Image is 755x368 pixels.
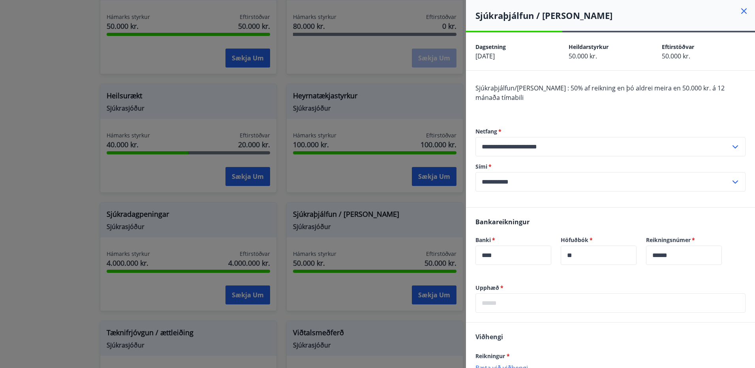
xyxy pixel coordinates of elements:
span: Dagsetning [475,43,506,51]
span: Sjúkraþjálfun/[PERSON_NAME] : 50% af reikning en þó aldrei meira en 50.000 kr. á 12 mánaða tímabili [475,84,725,102]
span: Reikningur [475,352,510,360]
span: Viðhengi [475,332,503,341]
span: [DATE] [475,52,495,60]
label: Höfuðbók [561,236,637,244]
span: Heildarstyrkur [569,43,609,51]
span: Eftirstöðvar [662,43,694,51]
label: Netfang [475,128,746,135]
span: Bankareikningur [475,218,530,226]
label: Reikningsnúmer [646,236,722,244]
div: Upphæð [475,293,746,313]
label: Upphæð [475,284,746,292]
span: 50.000 kr. [569,52,597,60]
h4: Sjúkraþjálfun / [PERSON_NAME] [475,9,755,21]
label: Sími [475,163,746,171]
span: 50.000 kr. [662,52,690,60]
label: Banki [475,236,551,244]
